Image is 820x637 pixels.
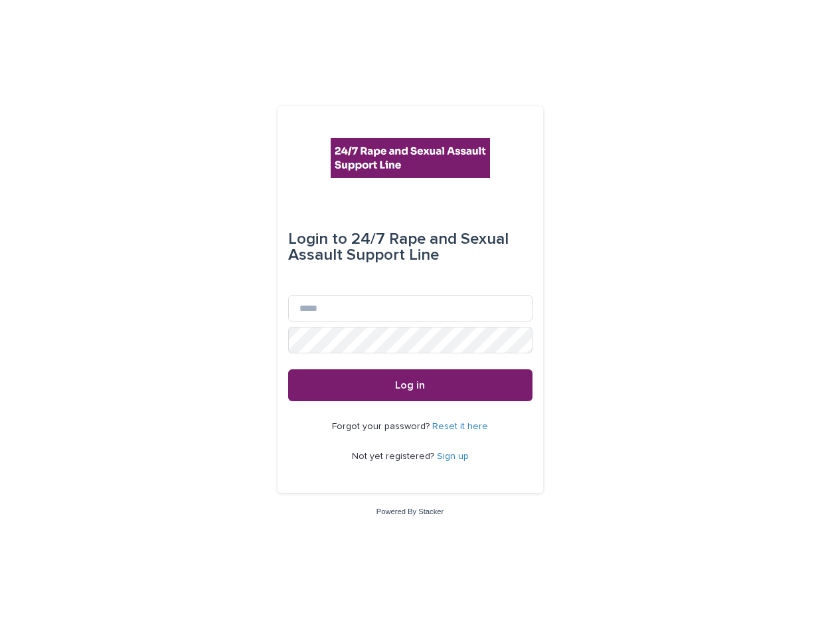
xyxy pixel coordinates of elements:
span: Not yet registered? [352,452,437,461]
a: Reset it here [432,422,488,431]
img: rhQMoQhaT3yELyF149Cw [331,138,490,178]
span: Login to [288,231,347,247]
span: Forgot your password? [332,422,432,431]
a: Sign up [437,452,469,461]
a: Powered By Stacker [376,507,444,515]
span: Log in [395,380,425,391]
button: Log in [288,369,533,401]
div: 24/7 Rape and Sexual Assault Support Line [288,221,533,274]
